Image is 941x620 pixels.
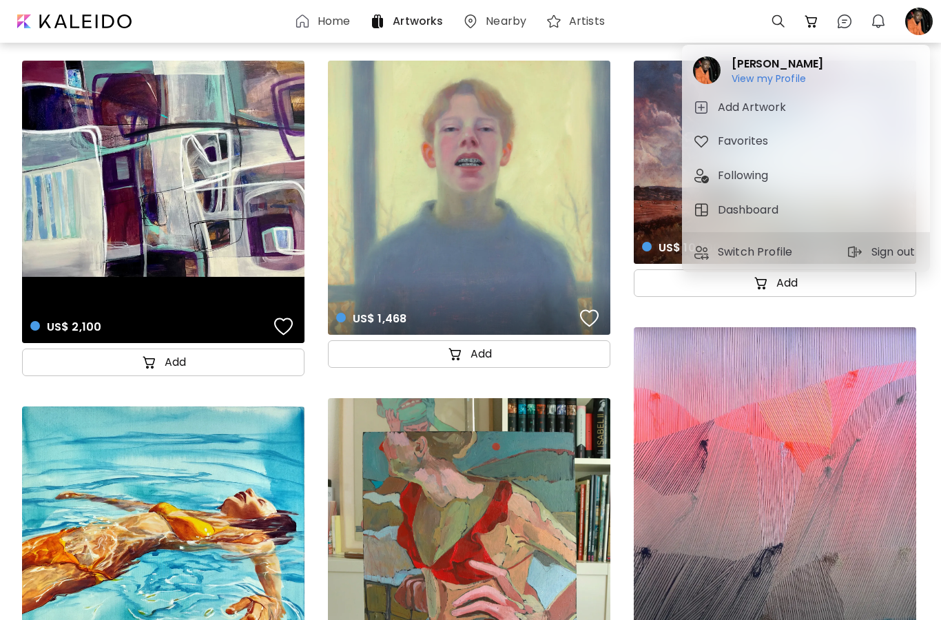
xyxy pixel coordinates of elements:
h5: Add Artwork [718,99,790,116]
h2: [PERSON_NAME] [732,56,823,72]
h5: Favorites [718,133,772,149]
h6: View my Profile [732,72,823,85]
h5: Dashboard [718,202,783,218]
img: tab [693,167,710,184]
img: tab [693,99,710,116]
img: tab [693,202,710,218]
img: sign-out [847,244,863,260]
p: Sign out [871,244,919,260]
button: switch-profileSwitch Profile [687,238,805,266]
button: tabDashboard [687,196,924,224]
button: tabAdd Artwork [687,94,924,121]
p: Switch Profile [718,244,796,260]
img: tab [693,133,710,149]
button: tabFollowing [687,162,924,189]
img: switch-profile [693,244,710,260]
button: tabFavorites [687,127,924,155]
button: sign-outSign out [841,238,924,266]
h5: Following [718,167,772,184]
